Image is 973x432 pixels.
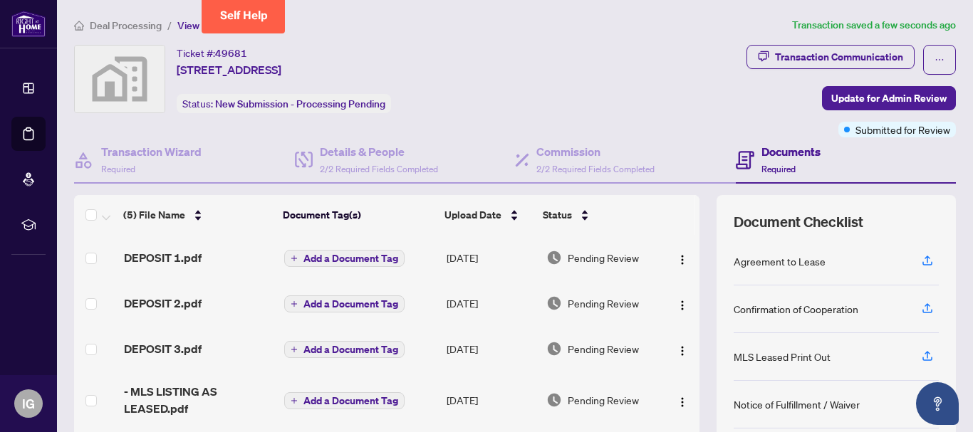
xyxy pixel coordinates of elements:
h4: Commission [536,143,655,160]
span: IG [22,394,35,413]
span: home [74,21,84,31]
button: Update for Admin Review [822,86,956,110]
img: Document Status [546,341,562,357]
span: Add a Document Tag [303,396,398,406]
td: [DATE] [441,280,541,326]
span: Pending Review [568,392,639,408]
img: Logo [677,254,688,265]
img: Document Status [546,295,562,311]
button: Open asap [916,382,959,425]
h4: Details & People [320,143,438,160]
span: 49681 [215,47,247,60]
li: / [167,17,172,33]
span: Required [761,164,796,174]
img: Logo [677,345,688,357]
div: Agreement to Lease [734,253,826,269]
button: Logo [671,292,694,315]
span: DEPOSIT 1.pdf [124,249,202,266]
img: Document Status [546,392,562,408]
button: Logo [671,337,694,360]
td: [DATE] [441,372,541,428]
th: Document Tag(s) [277,195,438,235]
span: Pending Review [568,295,639,311]
div: MLS Leased Print Out [734,349,831,364]
button: Logo [671,389,694,411]
span: (5) File Name [123,207,185,223]
span: Status [543,207,572,223]
article: Transaction saved a few seconds ago [792,17,956,33]
span: Submitted for Review [855,122,950,137]
span: DEPOSIT 3.pdf [124,340,202,357]
span: plus [291,300,298,307]
span: plus [291,397,298,404]
span: View Transaction [177,19,254,32]
button: Logo [671,246,694,269]
span: - MLS LISTING AS LEASED.pdf [124,383,274,417]
button: Add a Document Tag [284,250,405,267]
div: Confirmation of Cooperation [734,301,858,317]
span: [STREET_ADDRESS] [177,61,281,78]
span: New Submission - Processing Pending [215,98,385,110]
span: ellipsis [935,55,945,65]
td: [DATE] [441,326,541,372]
span: DEPOSIT 2.pdf [124,295,202,312]
span: Add a Document Tag [303,299,398,309]
span: Deal Processing [90,19,162,32]
button: Add a Document Tag [284,392,405,409]
h4: Documents [761,143,821,160]
th: Upload Date [439,195,538,235]
span: plus [291,346,298,353]
img: svg%3e [75,46,165,112]
th: Status [537,195,660,235]
img: Logo [677,300,688,311]
span: 2/2 Required Fields Completed [320,164,438,174]
span: Self Help [220,9,268,22]
button: Add a Document Tag [284,249,405,268]
span: 2/2 Required Fields Completed [536,164,655,174]
button: Add a Document Tag [284,340,405,359]
td: [DATE] [441,235,541,280]
h4: Transaction Wizard [101,143,202,160]
span: Add a Document Tag [303,253,398,263]
img: logo [11,11,46,37]
span: Pending Review [568,341,639,357]
div: Ticket #: [177,45,247,61]
span: Pending Review [568,250,639,265]
span: plus [291,255,298,262]
button: Transaction Communication [746,45,915,69]
span: Update for Admin Review [831,87,947,110]
button: Add a Document Tag [284,391,405,410]
div: Transaction Communication [775,46,903,68]
div: Status: [177,94,391,113]
span: Document Checklist [734,212,863,232]
button: Add a Document Tag [284,341,405,358]
span: Upload Date [444,207,501,223]
button: Add a Document Tag [284,295,405,312]
th: (5) File Name [118,195,277,235]
span: Add a Document Tag [303,344,398,354]
img: Logo [677,396,688,408]
button: Add a Document Tag [284,295,405,313]
div: Notice of Fulfillment / Waiver [734,396,860,412]
span: Required [101,164,135,174]
img: Document Status [546,250,562,265]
